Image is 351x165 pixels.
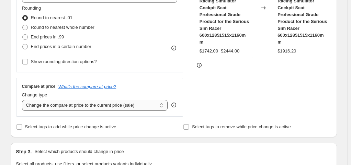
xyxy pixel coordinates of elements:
[31,25,94,30] span: Round to nearest whole number
[200,48,218,55] div: $1742.00
[22,92,47,97] span: Change type
[25,124,116,129] span: Select tags to add while price change is active
[278,48,296,55] div: $1916.20
[221,48,239,55] strike: $2444.00
[170,102,177,108] div: help
[31,44,91,49] span: End prices in a certain number
[22,84,56,89] h3: Compare at price
[58,84,116,89] button: What's the compare at price?
[31,34,64,39] span: End prices in .99
[31,15,72,20] span: Round to nearest .01
[31,59,97,64] span: Show rounding direction options?
[16,148,32,155] h2: Step 3.
[22,5,41,11] span: Rounding
[34,148,124,155] p: Select which products should change in price
[192,124,291,129] span: Select tags to remove while price change is active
